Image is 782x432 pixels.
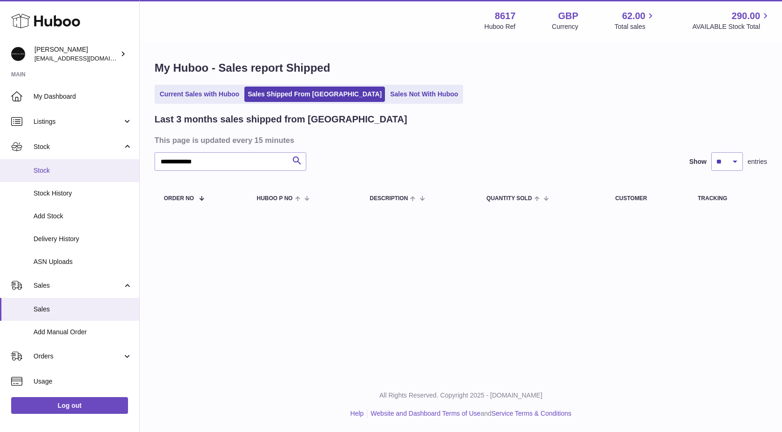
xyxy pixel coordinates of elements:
span: 290.00 [732,10,760,22]
span: Total sales [614,22,656,31]
a: 290.00 AVAILABLE Stock Total [692,10,771,31]
h2: Last 3 months sales shipped from [GEOGRAPHIC_DATA] [155,113,407,126]
a: Website and Dashboard Terms of Use [371,410,480,417]
span: Usage [34,377,132,386]
span: Description [370,196,408,202]
span: 62.00 [622,10,645,22]
span: entries [748,157,767,166]
span: ASN Uploads [34,257,132,266]
p: All Rights Reserved. Copyright 2025 - [DOMAIN_NAME] [147,391,775,400]
span: Listings [34,117,122,126]
span: Add Stock [34,212,132,221]
a: Help [351,410,364,417]
div: Currency [552,22,579,31]
span: Sales [34,281,122,290]
span: Huboo P no [257,196,293,202]
a: Service Terms & Conditions [492,410,572,417]
span: My Dashboard [34,92,132,101]
span: Stock History [34,189,132,198]
div: Huboo Ref [485,22,516,31]
span: Stock [34,142,122,151]
span: Quantity Sold [486,196,532,202]
a: Log out [11,397,128,414]
span: Sales [34,305,132,314]
span: Stock [34,166,132,175]
h3: This page is updated every 15 minutes [155,135,765,145]
a: Sales Not With Huboo [387,87,461,102]
h1: My Huboo - Sales report Shipped [155,61,767,75]
span: Order No [164,196,194,202]
span: Add Manual Order [34,328,132,337]
a: 62.00 Total sales [614,10,656,31]
span: [EMAIL_ADDRESS][DOMAIN_NAME] [34,54,137,62]
span: AVAILABLE Stock Total [692,22,771,31]
div: Tracking [698,196,758,202]
a: Sales Shipped From [GEOGRAPHIC_DATA] [244,87,385,102]
div: Customer [615,196,679,202]
strong: 8617 [495,10,516,22]
strong: GBP [558,10,578,22]
div: [PERSON_NAME] [34,45,118,63]
img: hello@alfredco.com [11,47,25,61]
label: Show [689,157,707,166]
a: Current Sales with Huboo [156,87,243,102]
span: Orders [34,352,122,361]
span: Delivery History [34,235,132,243]
li: and [367,409,571,418]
